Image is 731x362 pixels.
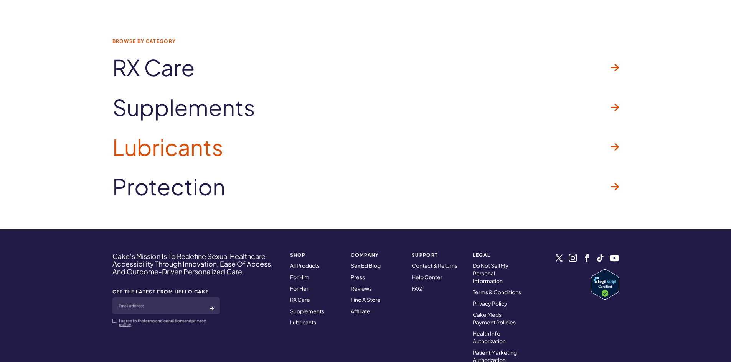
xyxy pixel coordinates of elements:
a: privacy policy [119,318,206,327]
img: Verify Approval for www.hellocake.com [591,269,619,300]
a: RX Care [290,296,310,303]
a: Contact & Returns [412,262,457,269]
strong: SHOP [290,252,342,257]
a: All Products [290,262,320,269]
a: Help Center [412,274,442,280]
span: RX Care [112,55,195,80]
strong: Legal [473,252,525,257]
a: Cake Meds Payment Policies [473,311,516,326]
a: FAQ [412,285,422,292]
a: Press [351,274,365,280]
strong: GET THE LATEST FROM HELLO CAKE [112,289,220,294]
a: Supplements [112,87,619,127]
span: Supplements [112,95,255,120]
span: Lubricants [112,135,223,159]
a: Do Not Sell My Personal Information [473,262,508,284]
a: RX Care [112,48,619,87]
a: For Her [290,285,309,292]
a: Reviews [351,285,372,292]
a: Sex Ed Blog [351,262,381,269]
a: Lubricants [112,127,619,167]
a: Verify LegitScript Approval for www.hellocake.com [591,269,619,300]
strong: COMPANY [351,252,403,257]
p: I agree to the and . [119,319,220,326]
a: Find A Store [351,296,381,303]
span: Browse by Category [112,39,619,44]
a: Protection [112,167,619,206]
a: Lubricants [290,319,316,326]
strong: Support [412,252,464,257]
a: Affiliate [351,308,370,314]
span: Protection [112,174,225,199]
a: Health Info Authorization [473,330,506,344]
a: Terms & Conditions [473,288,521,295]
a: Supplements [290,308,324,314]
a: terms and conditions [144,318,184,323]
a: For Him [290,274,309,280]
h4: Cake’s Mission Is To Redefine Sexual Healthcare Accessibility Through Innovation, Ease Of Access,... [112,252,280,275]
a: Privacy Policy [473,300,507,307]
